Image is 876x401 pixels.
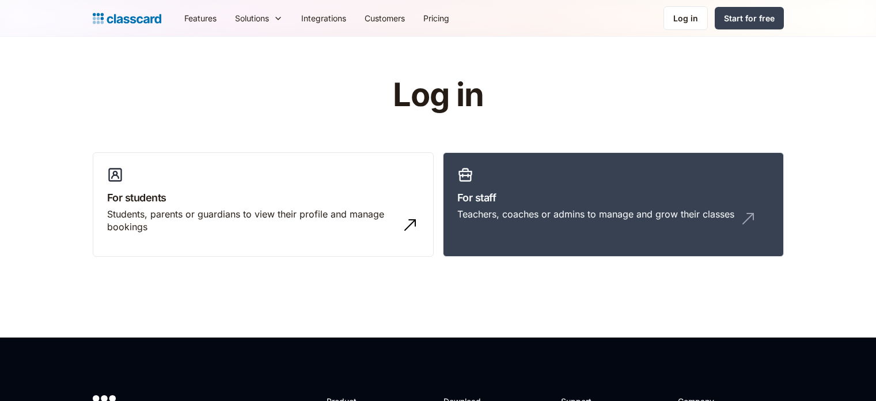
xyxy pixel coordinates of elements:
a: Pricing [414,5,458,31]
a: Customers [355,5,414,31]
div: Solutions [235,12,269,24]
div: Teachers, coaches or admins to manage and grow their classes [457,208,734,220]
div: Solutions [226,5,292,31]
h3: For staff [457,190,769,205]
a: For staffTeachers, coaches or admins to manage and grow their classes [443,152,784,257]
a: Logo [93,10,161,27]
a: For studentsStudents, parents or guardians to view their profile and manage bookings [93,152,434,257]
div: Students, parents or guardians to view their profile and manage bookings [107,208,396,234]
div: Log in [673,12,698,24]
h1: Log in [255,77,621,113]
a: Features [175,5,226,31]
div: Start for free [724,12,775,24]
a: Start for free [715,7,784,29]
a: Integrations [292,5,355,31]
h3: For students [107,190,419,205]
a: Log in [663,6,708,30]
